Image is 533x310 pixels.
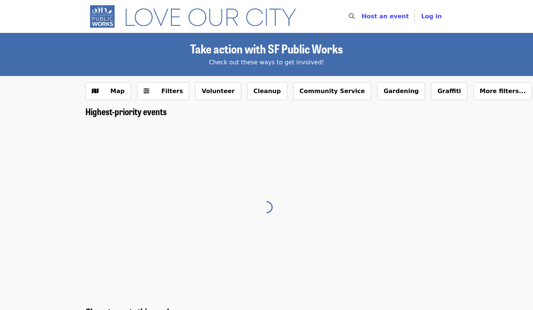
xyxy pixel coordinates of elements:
button: Gardening [377,82,425,100]
span: Log in [421,13,442,20]
img: SF Public Works - Home [85,4,308,28]
button: Filters (0 selected) [137,82,190,100]
button: Show map view [85,82,131,100]
a: Highest-priority events [85,106,167,117]
button: Cleanup [247,82,287,100]
button: Log in [415,9,448,24]
a: Host an event [361,13,409,20]
button: Graffiti [431,82,467,100]
span: Filters [161,88,183,95]
span: More filters... [480,88,526,95]
i: map icon [92,88,99,95]
span: Map [110,88,125,95]
span: Highest-priority events [85,105,167,118]
button: Community Service [293,82,372,100]
span: Take action with SF Public Works [190,40,343,57]
input: Search [359,7,365,25]
div: Check out these ways to get involved! [85,58,448,67]
i: sliders-h icon [143,88,149,95]
button: Volunteer [195,82,241,100]
i: search icon [349,13,355,20]
div: Highest-priority events [79,106,454,117]
button: More filters... [473,82,532,100]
